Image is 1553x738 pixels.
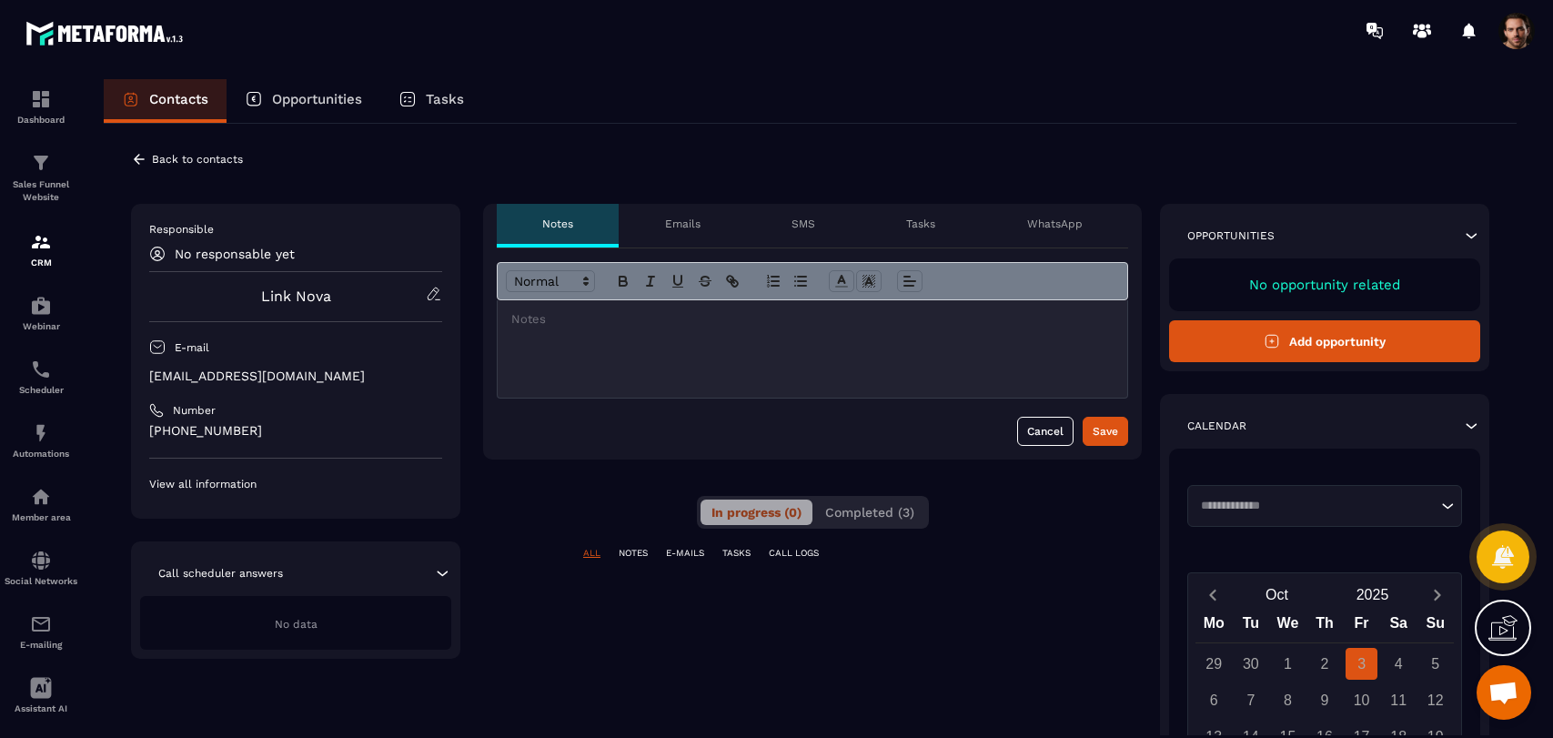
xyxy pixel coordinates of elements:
button: In progress (0) [701,500,812,525]
img: automations [30,422,52,444]
div: 3 [1346,648,1377,680]
p: Opportunities [272,91,362,107]
a: formationformationCRM [5,217,77,281]
p: SMS [792,217,815,231]
a: automationsautomationsAutomations [5,409,77,472]
div: Th [1306,611,1344,642]
img: formation [30,152,52,174]
p: Tasks [426,91,464,107]
span: Completed (3) [825,505,914,520]
div: 5 [1419,648,1451,680]
p: ALL [583,547,600,560]
button: Add opportunity [1169,320,1480,362]
div: 30 [1235,648,1266,680]
p: TASKS [722,547,751,560]
a: formationformationDashboard [5,75,77,138]
div: 8 [1272,684,1304,716]
img: scheduler [30,359,52,380]
img: automations [30,486,52,508]
p: Webinar [5,321,77,331]
p: Automations [5,449,77,459]
span: In progress (0) [711,505,802,520]
button: Save [1083,417,1128,446]
div: Sa [1380,611,1417,642]
button: Open months overlay [1229,579,1325,611]
div: Mở cuộc trò chuyện [1477,665,1531,720]
a: formationformationSales Funnel Website [5,138,77,217]
div: 9 [1309,684,1341,716]
div: 7 [1235,684,1266,716]
button: Previous month [1195,582,1229,607]
button: Completed (3) [814,500,925,525]
img: automations [30,295,52,317]
input: Search for option [1195,497,1437,515]
p: Back to contacts [152,153,243,166]
div: 11 [1383,684,1415,716]
div: Mo [1195,611,1233,642]
p: Dashboard [5,115,77,125]
a: Opportunities [227,79,380,123]
div: Fr [1343,611,1380,642]
div: 10 [1346,684,1377,716]
a: Link Nova [261,288,331,305]
img: logo [25,16,189,50]
p: Member area [5,512,77,522]
p: [PHONE_NUMBER] [149,422,442,440]
p: View all information [149,477,442,491]
div: 1 [1272,648,1304,680]
button: Next month [1420,582,1454,607]
div: Tu [1233,611,1270,642]
p: Number [173,403,216,418]
p: CRM [5,258,77,268]
a: schedulerschedulerScheduler [5,345,77,409]
p: Notes [542,217,573,231]
p: Tasks [906,217,935,231]
p: Calendar [1187,419,1246,433]
img: social-network [30,550,52,571]
p: Scheduler [5,385,77,395]
div: 12 [1419,684,1451,716]
a: social-networksocial-networkSocial Networks [5,536,77,600]
a: automationsautomationsMember area [5,472,77,536]
p: Emails [665,217,701,231]
p: Contacts [149,91,208,107]
p: No opportunity related [1187,277,1462,293]
a: automationsautomationsWebinar [5,281,77,345]
a: Tasks [380,79,482,123]
p: Sales Funnel Website [5,178,77,204]
img: formation [30,88,52,110]
p: CALL LOGS [769,547,819,560]
div: Save [1093,422,1118,440]
div: Search for option [1187,485,1462,527]
div: We [1269,611,1306,642]
div: 6 [1198,684,1230,716]
a: Contacts [104,79,227,123]
p: Responsible [149,222,442,237]
div: 29 [1198,648,1230,680]
button: Cancel [1017,417,1074,446]
p: Call scheduler answers [158,566,283,581]
p: Assistant AI [5,703,77,713]
div: 4 [1383,648,1415,680]
p: E-mailing [5,640,77,650]
div: 2 [1309,648,1341,680]
p: [EMAIL_ADDRESS][DOMAIN_NAME] [149,368,442,385]
button: Open years overlay [1325,579,1420,611]
a: Assistant AI [5,663,77,727]
p: NOTES [619,547,648,560]
p: WhatsApp [1027,217,1083,231]
p: E-mail [175,340,209,355]
p: No responsable yet [175,247,295,261]
span: No data [275,618,318,631]
p: Opportunities [1187,228,1275,243]
img: formation [30,231,52,253]
p: Social Networks [5,576,77,586]
p: E-MAILS [666,547,704,560]
a: emailemailE-mailing [5,600,77,663]
div: Su [1417,611,1454,642]
img: email [30,613,52,635]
